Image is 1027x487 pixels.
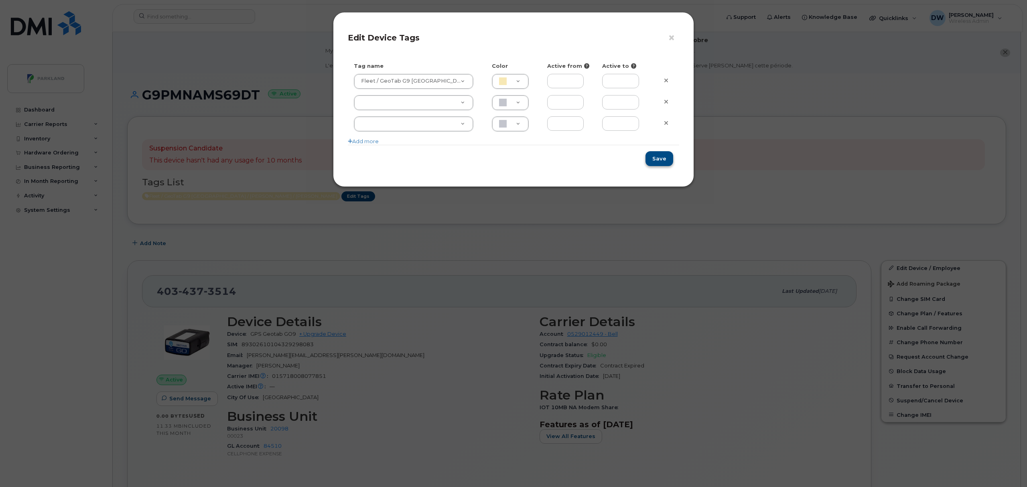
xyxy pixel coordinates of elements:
div: Active from [541,62,597,70]
span: Fleet / GeoTab G9 [GEOGRAPHIC_DATA] / [PERSON_NAME] / [PERSON_NAME] [356,77,461,85]
div: Color [486,62,541,70]
div: Tag name [348,62,486,70]
i: Fill in to restrict tag activity to this date [631,63,636,69]
a: Add more [348,138,379,144]
button: × [668,32,679,44]
button: Save [645,151,673,166]
div: Active to [596,62,652,70]
i: Fill in to restrict tag activity to this date [584,63,589,69]
h4: Edit Device Tags [348,33,679,43]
